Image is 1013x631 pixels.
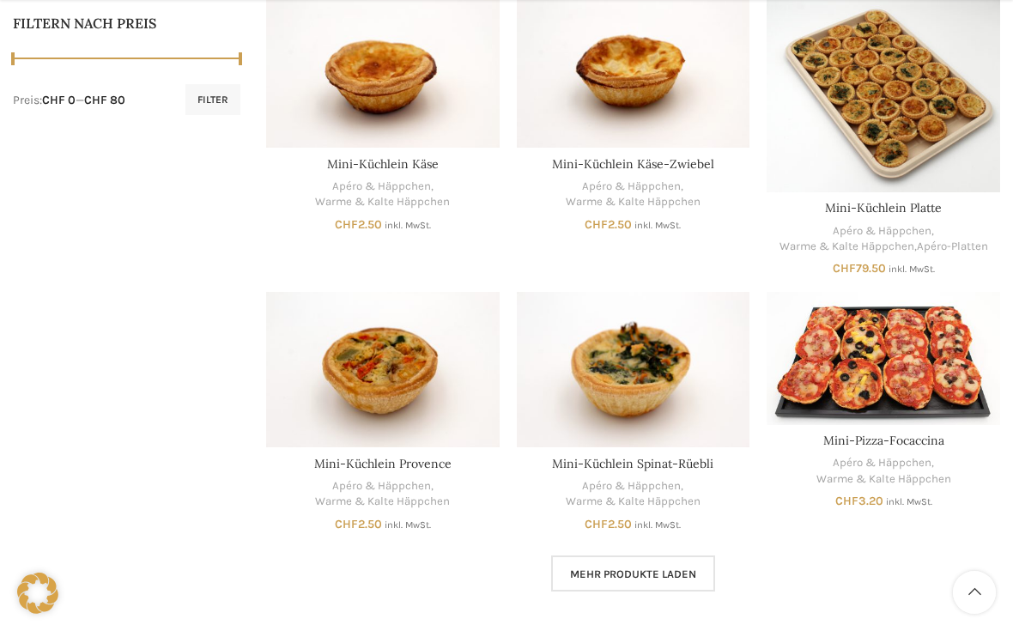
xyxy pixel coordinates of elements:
bdi: 2.50 [335,517,382,531]
div: , [517,179,750,210]
a: Mini-Küchlein Provence [314,456,452,471]
button: Filter [185,84,240,115]
a: Apéro-Platten [917,239,988,255]
div: , [767,455,1000,487]
a: Warme & Kalte Häppchen [779,239,914,255]
a: Mini-Pizza-Focaccina [767,292,1000,425]
div: Preis: — [13,92,125,109]
span: CHF [833,261,856,276]
h5: Filtern nach Preis [13,14,240,33]
small: inkl. MwSt. [385,220,431,231]
a: Warme & Kalte Häppchen [315,194,450,210]
a: Mini-Küchlein Spinat-Rüebli [517,292,750,447]
a: Warme & Kalte Häppchen [315,494,450,510]
a: Apéro & Häppchen [833,223,931,240]
small: inkl. MwSt. [634,519,681,531]
a: Mini-Küchlein Käse [327,156,439,172]
span: CHF [335,517,358,531]
span: CHF [335,217,358,232]
a: Warme & Kalte Häppchen [566,194,701,210]
div: , , [767,223,1000,255]
bdi: 3.20 [835,494,883,508]
bdi: 2.50 [585,517,632,531]
a: Apéro & Häppchen [833,455,931,471]
small: inkl. MwSt. [385,519,431,531]
div: , [266,179,500,210]
a: Apéro & Häppchen [582,179,681,195]
a: Scroll to top button [953,571,996,614]
div: , [517,478,750,510]
a: Mehr Produkte laden [551,555,715,592]
small: inkl. MwSt. [886,496,932,507]
a: Apéro & Häppchen [332,179,431,195]
a: Apéro & Häppchen [332,478,431,494]
bdi: 2.50 [585,217,632,232]
small: inkl. MwSt. [889,264,935,275]
a: Mini-Küchlein Platte [825,200,942,215]
a: Mini-Pizza-Focaccina [823,433,944,448]
a: Apéro & Häppchen [582,478,681,494]
a: Mini-Küchlein Käse-Zwiebel [552,156,714,172]
a: Warme & Kalte Häppchen [566,494,701,510]
a: Mini-Küchlein Provence [266,292,500,447]
span: CHF [585,517,608,531]
a: Mini-Küchlein Spinat-Rüebli [552,456,713,471]
small: inkl. MwSt. [634,220,681,231]
span: CHF 0 [42,93,76,107]
span: Mehr Produkte laden [570,567,696,581]
span: CHF [585,217,608,232]
div: , [266,478,500,510]
span: CHF [835,494,858,508]
bdi: 2.50 [335,217,382,232]
bdi: 79.50 [833,261,886,276]
a: Warme & Kalte Häppchen [816,471,951,488]
span: CHF 80 [84,93,125,107]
